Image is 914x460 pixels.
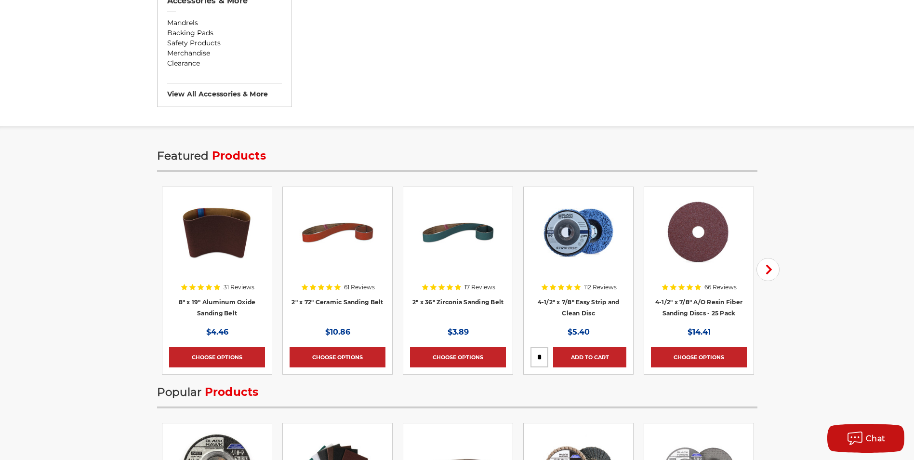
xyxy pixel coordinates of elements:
a: 2" x 36" Zirconia Sanding Belt [412,298,504,306]
a: 8" x 19" Aluminum Oxide Sanding Belt [179,298,256,317]
a: Choose Options [651,347,747,367]
span: 31 Reviews [224,284,254,290]
a: 2" x 72" Ceramic Pipe Sanding Belt [290,194,385,285]
a: Merchandise [167,48,282,58]
img: 2" x 72" Ceramic Pipe Sanding Belt [299,194,376,271]
span: $5.40 [568,327,590,337]
a: Mandrels [167,18,282,28]
span: 66 Reviews [704,284,737,290]
a: Choose Options [410,347,506,367]
button: Next [756,258,780,281]
img: 2" x 36" Zirconia Pipe Sanding Belt [420,194,497,271]
span: 17 Reviews [464,284,495,290]
button: Chat [827,424,904,453]
img: 4.5 inch resin fiber disc [660,194,738,271]
span: Products [212,149,266,162]
a: Add to Cart [553,347,626,367]
a: aluminum oxide 8x19 sanding belt [169,194,265,285]
img: aluminum oxide 8x19 sanding belt [179,194,256,271]
span: Products [205,385,259,399]
span: $14.41 [688,327,711,337]
span: Featured [157,149,209,162]
span: $4.46 [206,327,228,337]
a: Backing Pads [167,28,282,38]
a: 4.5 inch resin fiber disc [651,194,747,285]
span: 61 Reviews [344,284,375,290]
span: $3.89 [448,327,469,337]
span: $10.86 [325,327,350,337]
a: 4-1/2" x 7/8" A/O Resin Fiber Sanding Discs - 25 Pack [655,298,742,317]
span: 112 Reviews [584,284,617,290]
a: 2" x 36" Zirconia Pipe Sanding Belt [410,194,506,285]
img: 4-1/2" x 7/8" Easy Strip and Clean Disc [537,194,620,271]
a: Choose Options [169,347,265,367]
h3: View All accessories & more [167,83,282,98]
span: Chat [866,434,886,443]
a: Safety Products [167,38,282,48]
span: Popular [157,385,202,399]
a: 4-1/2" x 7/8" Easy Strip and Clean Disc [530,194,626,285]
a: Choose Options [290,347,385,367]
a: Clearance [167,58,282,68]
a: 4-1/2" x 7/8" Easy Strip and Clean Disc [538,298,620,317]
a: 2" x 72" Ceramic Sanding Belt [291,298,383,306]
